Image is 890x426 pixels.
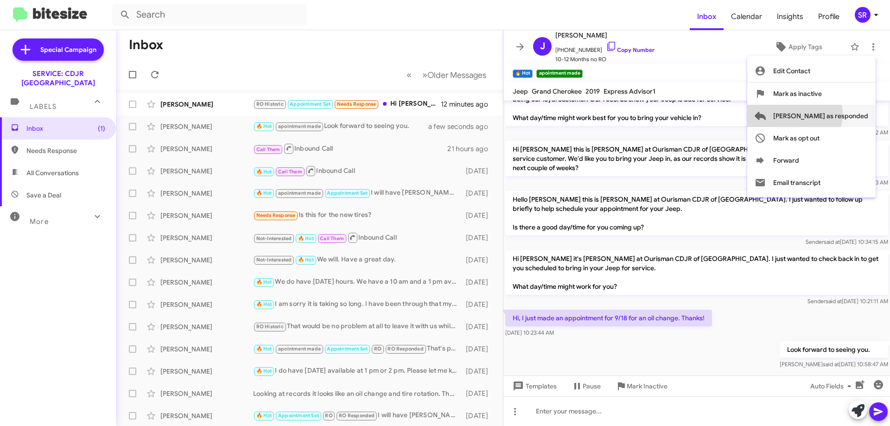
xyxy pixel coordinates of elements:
[773,83,822,105] span: Mark as inactive
[773,60,810,82] span: Edit Contact
[773,105,868,127] span: [PERSON_NAME] as responded
[773,127,820,149] span: Mark as opt out
[747,172,876,194] button: Email transcript
[747,149,876,172] button: Forward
